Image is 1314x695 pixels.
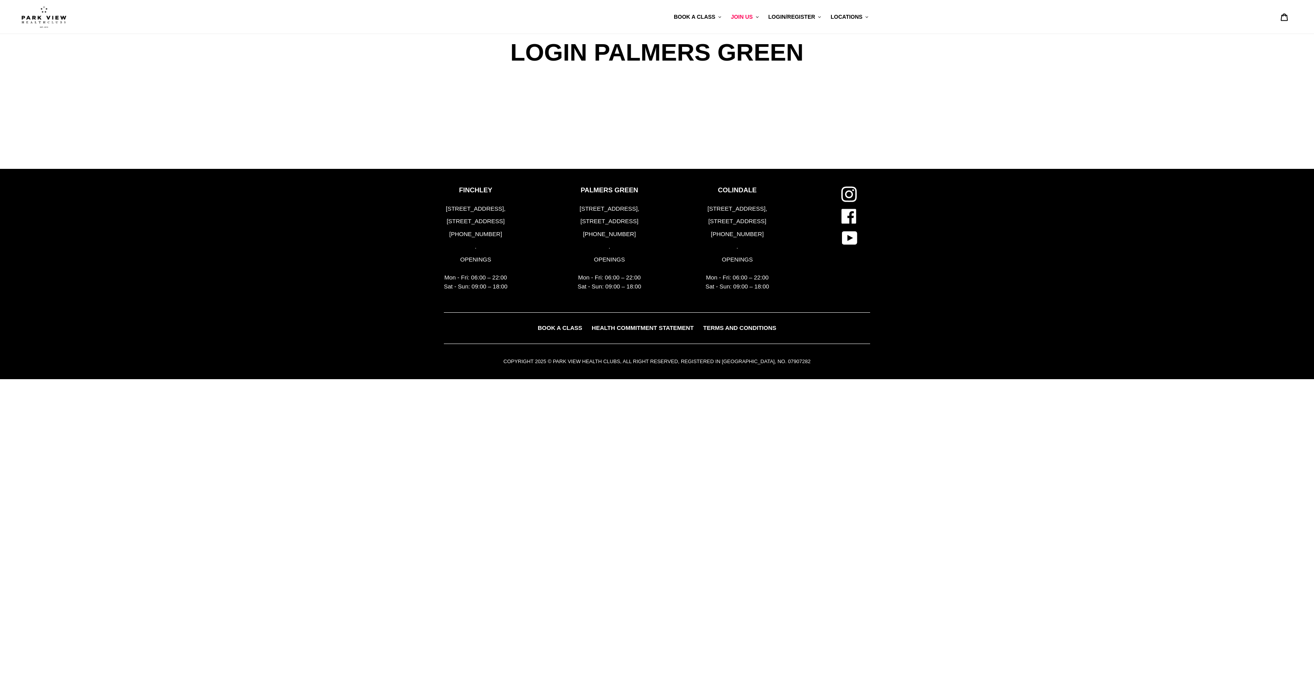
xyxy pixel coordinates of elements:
[578,186,641,194] p: PALMERS GREEN
[670,11,725,23] button: BOOK A CLASS
[705,204,769,213] p: [STREET_ADDRESS],
[503,358,810,364] small: COPYRIGHT 2025 © PARK VIEW HEALTH CLUBS, ALL RIGHT RESERVED, REGISTERED IN [GEOGRAPHIC_DATA], NO....
[727,11,763,23] button: JOIN US
[592,324,694,331] span: HEALTH COMMITMENT STATEMENT
[578,230,641,239] p: [PHONE_NUMBER]
[699,322,780,334] a: TERMS AND CONDITIONS
[705,217,769,226] p: [STREET_ADDRESS]
[444,242,508,251] p: .
[22,6,66,28] img: Park view health clubs is a gym near you.
[444,217,508,226] p: [STREET_ADDRESS]
[588,322,698,334] a: HEALTH COMMITMENT STATEMENT
[674,14,715,20] span: BOOK A CLASS
[534,322,586,334] a: BOOK A CLASS
[578,217,641,226] p: [STREET_ADDRESS]
[444,255,508,264] p: OPENINGS
[578,242,641,251] p: .
[705,186,769,194] p: COLINDALE
[705,273,769,291] p: Mon - Fri: 06:00 – 22:00 Sat - Sun: 09:00 – 18:00
[703,324,776,331] span: TERMS AND CONDITIONS
[705,230,769,239] p: [PHONE_NUMBER]
[768,14,815,20] span: LOGIN/REGISTER
[578,204,641,213] p: [STREET_ADDRESS],
[765,11,825,23] button: LOGIN/REGISTER
[705,242,769,251] p: .
[508,34,806,71] span: LOGIN PALMERS GREEN
[731,14,753,20] span: JOIN US
[444,273,508,291] p: Mon - Fri: 06:00 – 22:00 Sat - Sun: 09:00 – 18:00
[444,230,508,239] p: [PHONE_NUMBER]
[827,11,872,23] button: LOCATIONS
[538,324,582,331] span: BOOK A CLASS
[578,273,641,291] p: Mon - Fri: 06:00 – 22:00 Sat - Sun: 09:00 – 18:00
[444,204,508,213] p: [STREET_ADDRESS],
[578,255,641,264] p: OPENINGS
[444,186,508,194] p: FINCHLEY
[705,255,769,264] p: OPENINGS
[831,14,862,20] span: LOCATIONS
